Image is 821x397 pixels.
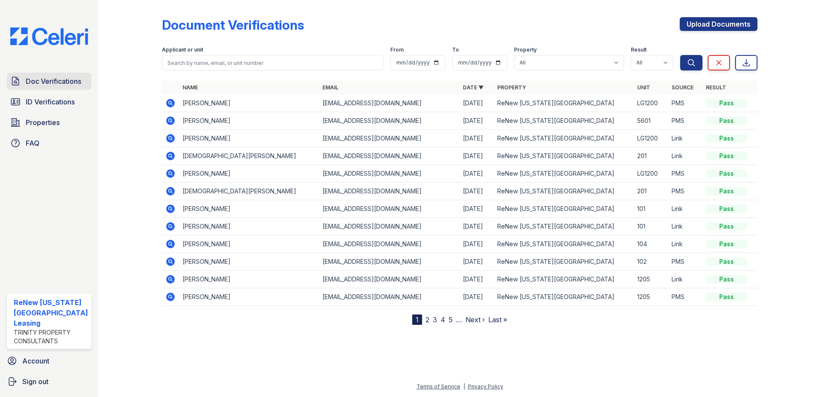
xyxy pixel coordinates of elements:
[459,271,494,288] td: [DATE]
[3,352,95,370] a: Account
[631,46,647,53] label: Result
[179,165,319,183] td: [PERSON_NAME]
[459,253,494,271] td: [DATE]
[494,253,634,271] td: ReNew [US_STATE][GEOGRAPHIC_DATA]
[319,253,459,271] td: [EMAIL_ADDRESS][DOMAIN_NAME]
[497,84,526,91] a: Property
[680,17,757,31] a: Upload Documents
[634,183,668,200] td: 201
[426,315,429,324] a: 2
[417,383,460,390] a: Terms of Service
[459,218,494,235] td: [DATE]
[668,200,702,218] td: Link
[706,116,747,125] div: Pass
[319,112,459,130] td: [EMAIL_ADDRESS][DOMAIN_NAME]
[179,183,319,200] td: [DEMOGRAPHIC_DATA][PERSON_NAME]
[441,315,445,324] a: 4
[706,293,747,301] div: Pass
[668,183,702,200] td: PMS
[706,257,747,266] div: Pass
[706,187,747,195] div: Pass
[494,183,634,200] td: ReNew [US_STATE][GEOGRAPHIC_DATA]
[706,84,726,91] a: Result
[162,46,203,53] label: Applicant or unit
[162,55,384,70] input: Search by name, email, or unit number
[706,275,747,284] div: Pass
[463,84,483,91] a: Date ▼
[179,130,319,147] td: [PERSON_NAME]
[459,112,494,130] td: [DATE]
[706,152,747,160] div: Pass
[14,297,88,328] div: ReNew [US_STATE][GEOGRAPHIC_DATA] Leasing
[668,271,702,288] td: Link
[319,147,459,165] td: [EMAIL_ADDRESS][DOMAIN_NAME]
[668,165,702,183] td: PMS
[494,165,634,183] td: ReNew [US_STATE][GEOGRAPHIC_DATA]
[319,95,459,112] td: [EMAIL_ADDRESS][DOMAIN_NAME]
[706,222,747,231] div: Pass
[179,147,319,165] td: [DEMOGRAPHIC_DATA][PERSON_NAME]
[463,383,465,390] div: |
[494,200,634,218] td: ReNew [US_STATE][GEOGRAPHIC_DATA]
[668,147,702,165] td: Link
[319,200,459,218] td: [EMAIL_ADDRESS][DOMAIN_NAME]
[706,240,747,248] div: Pass
[668,112,702,130] td: PMS
[7,134,91,152] a: FAQ
[179,112,319,130] td: [PERSON_NAME]
[668,130,702,147] td: Link
[706,99,747,107] div: Pass
[459,183,494,200] td: [DATE]
[433,315,437,324] a: 3
[459,235,494,253] td: [DATE]
[706,205,747,213] div: Pass
[488,315,507,324] a: Last »
[26,138,40,148] span: FAQ
[634,253,668,271] td: 102
[668,288,702,306] td: PMS
[319,183,459,200] td: [EMAIL_ADDRESS][DOMAIN_NAME]
[634,130,668,147] td: LG1200
[7,114,91,131] a: Properties
[3,373,95,390] a: Sign out
[182,84,198,91] a: Name
[634,271,668,288] td: 1205
[634,112,668,130] td: 5601
[668,253,702,271] td: PMS
[26,117,60,128] span: Properties
[672,84,693,91] a: Source
[634,235,668,253] td: 104
[494,95,634,112] td: ReNew [US_STATE][GEOGRAPHIC_DATA]
[706,134,747,143] div: Pass
[634,165,668,183] td: LG1200
[179,95,319,112] td: [PERSON_NAME]
[179,200,319,218] td: [PERSON_NAME]
[322,84,338,91] a: Email
[494,130,634,147] td: ReNew [US_STATE][GEOGRAPHIC_DATA]
[494,147,634,165] td: ReNew [US_STATE][GEOGRAPHIC_DATA]
[706,169,747,178] div: Pass
[319,288,459,306] td: [EMAIL_ADDRESS][DOMAIN_NAME]
[14,328,88,345] div: Trinity Property Consultants
[494,112,634,130] td: ReNew [US_STATE][GEOGRAPHIC_DATA]
[162,17,304,33] div: Document Verifications
[179,235,319,253] td: [PERSON_NAME]
[456,315,462,325] span: …
[459,200,494,218] td: [DATE]
[412,315,422,325] div: 1
[465,315,485,324] a: Next ›
[668,235,702,253] td: Link
[459,165,494,183] td: [DATE]
[7,73,91,90] a: Doc Verifications
[3,27,95,45] img: CE_Logo_Blue-a8612792a0a2168367f1c8372b55b34899dd931a85d93a1a3d3e32e68fde9ad4.png
[22,356,49,366] span: Account
[319,165,459,183] td: [EMAIL_ADDRESS][DOMAIN_NAME]
[634,95,668,112] td: LG1200
[468,383,503,390] a: Privacy Policy
[494,271,634,288] td: ReNew [US_STATE][GEOGRAPHIC_DATA]
[634,200,668,218] td: 101
[634,288,668,306] td: 1205
[514,46,537,53] label: Property
[452,46,459,53] label: To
